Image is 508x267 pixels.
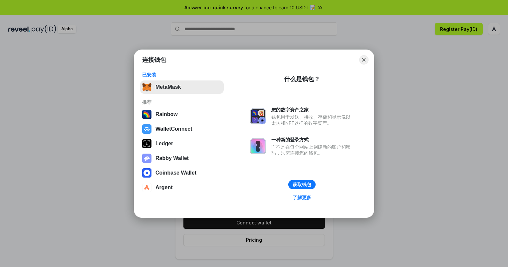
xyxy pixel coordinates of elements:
button: Ledger [140,137,224,150]
div: 您的数字资产之家 [271,107,354,113]
div: Coinbase Wallet [155,170,196,176]
button: 获取钱包 [288,180,316,189]
div: 钱包用于发送、接收、存储和显示像以太坊和NFT这样的数字资产。 [271,114,354,126]
div: 了解更多 [293,195,311,200]
button: Rainbow [140,108,224,121]
div: WalletConnect [155,126,192,132]
button: Argent [140,181,224,194]
div: 推荐 [142,99,222,105]
div: 什么是钱包？ [284,75,320,83]
div: 而不是在每个网站上创建新的账户和密码，只需连接您的钱包。 [271,144,354,156]
div: Ledger [155,141,173,147]
img: svg+xml,%3Csvg%20width%3D%2228%22%20height%3D%2228%22%20viewBox%3D%220%200%2028%2028%22%20fill%3D... [142,168,151,178]
button: Rabby Wallet [140,152,224,165]
div: Argent [155,185,173,191]
div: 获取钱包 [293,182,311,188]
img: svg+xml,%3Csvg%20width%3D%2228%22%20height%3D%2228%22%20viewBox%3D%220%200%2028%2028%22%20fill%3D... [142,124,151,134]
img: svg+xml,%3Csvg%20xmlns%3D%22http%3A%2F%2Fwww.w3.org%2F2000%2Fsvg%22%20fill%3D%22none%22%20viewBox... [142,154,151,163]
button: MetaMask [140,80,224,94]
div: MetaMask [155,84,181,90]
img: svg+xml,%3Csvg%20xmlns%3D%22http%3A%2F%2Fwww.w3.org%2F2000%2Fsvg%22%20fill%3D%22none%22%20viewBox... [250,108,266,124]
div: Rainbow [155,111,178,117]
button: WalletConnect [140,122,224,136]
h1: 连接钱包 [142,56,166,64]
div: 一种新的登录方式 [271,137,354,143]
button: Coinbase Wallet [140,166,224,180]
img: svg+xml,%3Csvg%20xmlns%3D%22http%3A%2F%2Fwww.w3.org%2F2000%2Fsvg%22%20width%3D%2228%22%20height%3... [142,139,151,148]
a: 了解更多 [289,193,315,202]
img: svg+xml,%3Csvg%20fill%3D%22none%22%20height%3D%2233%22%20viewBox%3D%220%200%2035%2033%22%20width%... [142,82,151,92]
button: Close [359,55,369,65]
div: Rabby Wallet [155,155,189,161]
div: 已安装 [142,72,222,78]
img: svg+xml,%3Csvg%20width%3D%2228%22%20height%3D%2228%22%20viewBox%3D%220%200%2028%2028%22%20fill%3D... [142,183,151,192]
img: svg+xml,%3Csvg%20width%3D%22120%22%20height%3D%22120%22%20viewBox%3D%220%200%20120%20120%22%20fil... [142,110,151,119]
img: svg+xml,%3Csvg%20xmlns%3D%22http%3A%2F%2Fwww.w3.org%2F2000%2Fsvg%22%20fill%3D%22none%22%20viewBox... [250,138,266,154]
